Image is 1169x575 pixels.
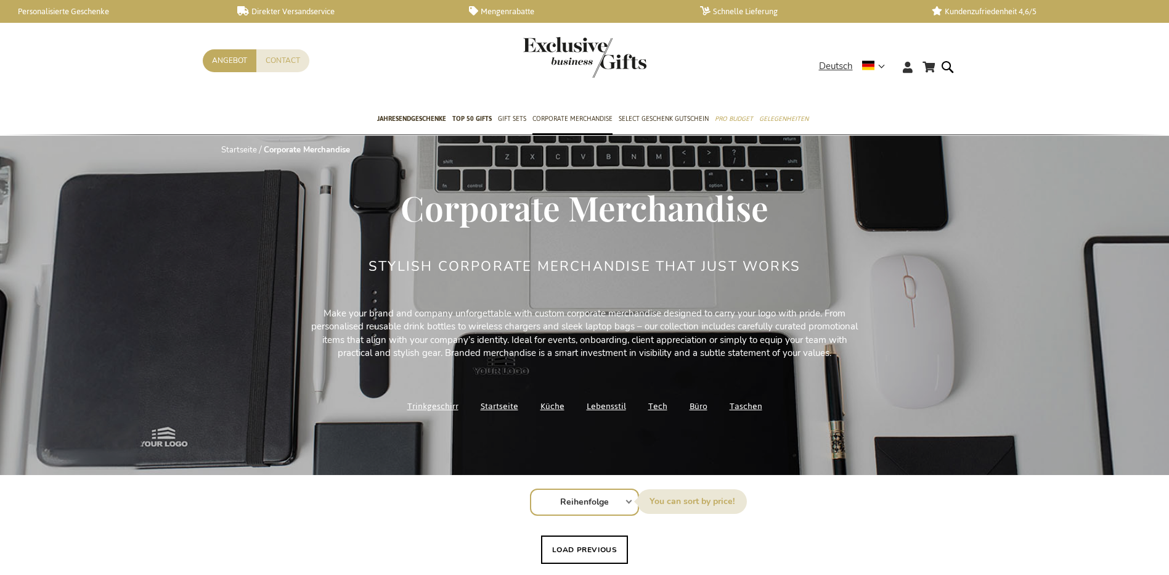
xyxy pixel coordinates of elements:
a: Tech [648,398,667,415]
strong: Corporate Merchandise [264,144,350,155]
span: Jahresendgeschenke [377,112,446,125]
a: Küche [540,398,564,415]
span: Corporate Merchandise [532,112,613,125]
span: Gift Sets [498,112,526,125]
img: Exclusive Business gifts logo [523,37,646,78]
a: store logo [523,37,585,78]
a: Trinkgeschirr [407,398,458,415]
a: Schnelle Lieferung [700,6,911,17]
a: Personalisierte Geschenke [6,6,218,17]
a: Startseite [221,144,257,155]
span: Select Geschenk Gutschein [619,112,709,125]
p: Make your brand and company unforgettable with custom corporate merchandise designed to carry you... [308,307,862,360]
a: Angebot [203,49,256,72]
button: Load previous [541,536,629,564]
h2: Stylish Corporate Merchandise That Just Works [369,259,800,274]
span: Deutsch [819,59,853,73]
a: Contact [256,49,309,72]
a: Startseite [481,398,518,415]
a: Lebensstil [587,398,626,415]
a: Taschen [730,398,762,415]
a: Kundenzufriedenheit 4,6/5 [932,6,1143,17]
label: Sortieren nach [637,489,747,514]
span: TOP 50 Gifts [452,112,492,125]
span: Pro Budget [715,112,753,125]
span: Corporate Merchandise [401,184,768,230]
div: Deutsch [819,59,893,73]
a: Büro [690,398,707,415]
a: Mengenrabatte [469,6,680,17]
a: Direkter Versandservice [237,6,449,17]
span: Gelegenheiten [759,112,809,125]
